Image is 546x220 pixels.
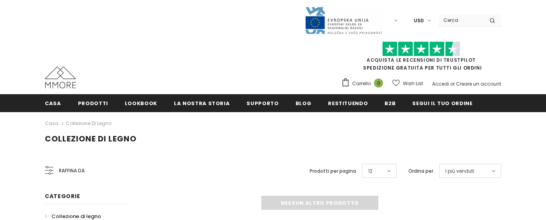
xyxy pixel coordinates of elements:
[368,167,372,175] span: 12
[414,17,424,25] span: USD
[412,100,472,107] span: Segui il tuo ordine
[59,166,85,175] span: Raffina da
[450,80,455,87] span: or
[45,100,61,107] span: Casa
[403,80,423,88] span: Wish List
[45,192,80,200] span: Categorie
[456,80,501,87] a: Creare un account
[305,6,383,35] img: Javni Razpis
[45,133,136,144] span: Collezione di legno
[439,14,484,26] input: Search Site
[296,100,312,107] span: Blog
[328,100,368,107] span: Restituendo
[310,167,356,175] label: Prodotti per pagina
[432,80,449,87] a: Accedi
[246,94,278,112] a: supporto
[125,100,157,107] span: Lookbook
[45,119,58,128] a: Casa
[296,94,312,112] a: Blog
[78,94,108,112] a: Prodotti
[341,78,387,89] a: Carrello 0
[392,77,423,90] a: Wish List
[374,79,383,88] span: 0
[341,45,501,71] span: SPEDIZIONE GRATUITA PER TUTTI GLI ORDINI
[66,120,112,127] a: Collezione di legno
[45,94,61,112] a: Casa
[174,100,230,107] span: La nostra storia
[367,57,476,63] a: Acquista le recensioni di TrustPilot
[125,94,157,112] a: Lookbook
[246,100,278,107] span: supporto
[445,167,474,175] span: I più venduti
[305,17,383,23] a: Javni Razpis
[385,100,395,107] span: B2B
[51,213,101,220] span: Collezione di legno
[328,94,368,112] a: Restituendo
[408,167,433,175] label: Ordina per
[352,80,371,88] span: Carrello
[78,100,108,107] span: Prodotti
[412,94,472,112] a: Segui il tuo ordine
[385,94,395,112] a: B2B
[382,41,460,57] img: Fidati di Pilot Stars
[45,66,76,88] img: Casi MMORE
[174,94,230,112] a: La nostra storia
